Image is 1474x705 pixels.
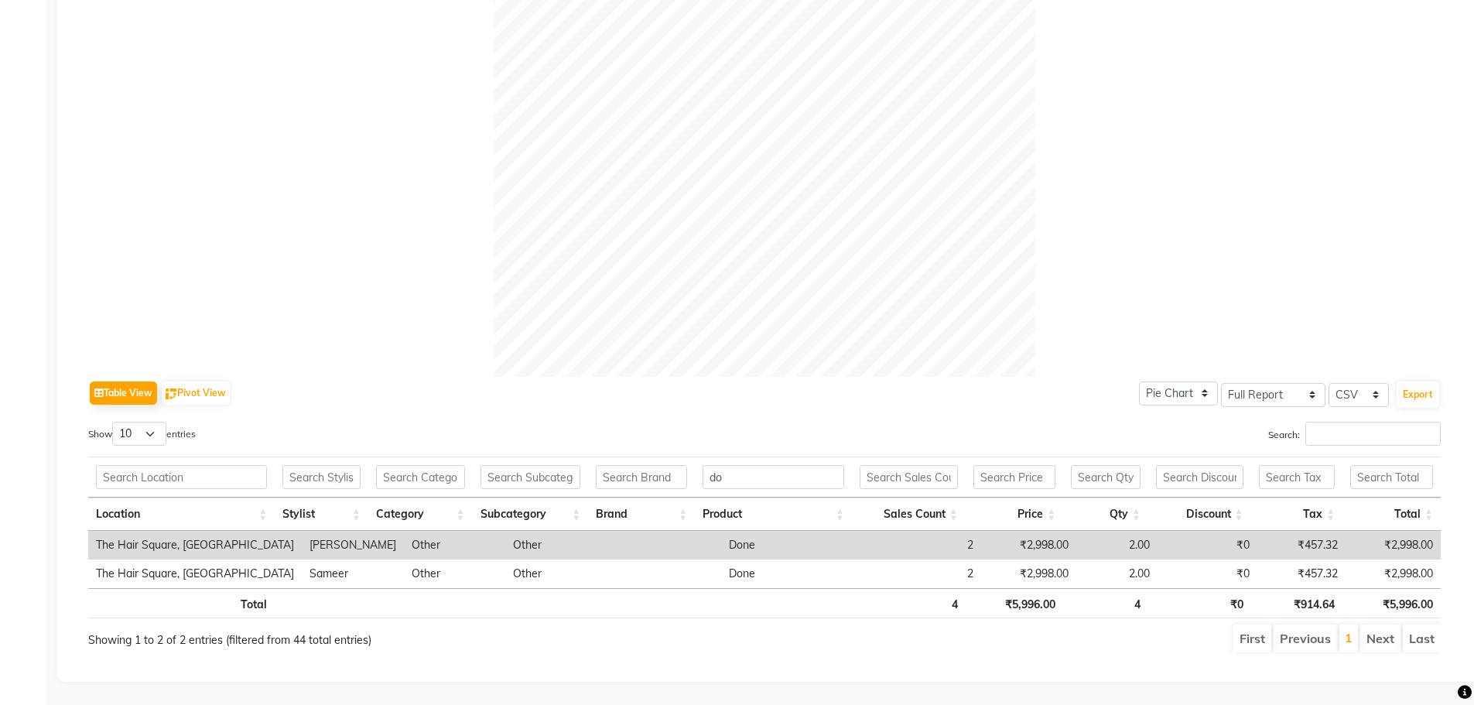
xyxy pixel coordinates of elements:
[1350,465,1433,489] input: Search Total
[302,560,404,588] td: Sameer
[473,498,589,531] th: Subcategory: activate to sort column ascending
[1268,422,1441,446] label: Search:
[90,382,157,405] button: Table View
[162,382,230,405] button: Pivot View
[721,531,870,560] td: Done
[302,531,404,560] td: [PERSON_NAME]
[852,588,966,618] th: 4
[721,560,870,588] td: Done
[1257,560,1346,588] td: ₹457.32
[1156,465,1243,489] input: Search Discount
[966,498,1064,531] th: Price: activate to sort column ascending
[973,465,1056,489] input: Search Price
[1345,630,1353,645] a: 1
[96,465,267,489] input: Search Location
[695,498,852,531] th: Product: activate to sort column ascending
[88,498,275,531] th: Location: activate to sort column ascending
[1148,498,1251,531] th: Discount: activate to sort column ascending
[860,465,958,489] input: Search Sales Count
[88,422,196,446] label: Show entries
[1397,382,1439,408] button: Export
[703,465,844,489] input: Search Product
[870,531,981,560] td: 2
[275,498,368,531] th: Stylist: activate to sort column ascending
[88,623,638,649] div: Showing 1 to 2 of 2 entries (filtered from 44 total entries)
[966,588,1064,618] th: ₹5,996.00
[981,560,1076,588] td: ₹2,998.00
[1251,588,1343,618] th: ₹914.64
[1257,531,1346,560] td: ₹457.32
[282,465,361,489] input: Search Stylist
[112,422,166,446] select: Showentries
[1342,498,1441,531] th: Total: activate to sort column ascending
[1076,560,1158,588] td: 2.00
[404,560,505,588] td: Other
[1063,588,1148,618] th: 4
[1346,560,1441,588] td: ₹2,998.00
[166,388,177,400] img: pivot.png
[1076,531,1158,560] td: 2.00
[88,560,302,588] td: The Hair Square, [GEOGRAPHIC_DATA]
[505,531,619,560] td: Other
[981,531,1076,560] td: ₹2,998.00
[481,465,581,489] input: Search Subcategory
[1158,531,1257,560] td: ₹0
[1346,531,1441,560] td: ₹2,998.00
[870,560,981,588] td: 2
[505,560,619,588] td: Other
[404,531,505,560] td: Other
[1071,465,1141,489] input: Search Qty
[88,531,302,560] td: The Hair Square, [GEOGRAPHIC_DATA]
[1259,465,1335,489] input: Search Tax
[1148,588,1251,618] th: ₹0
[1158,560,1257,588] td: ₹0
[376,465,465,489] input: Search Category
[1063,498,1148,531] th: Qty: activate to sort column ascending
[852,498,966,531] th: Sales Count: activate to sort column ascending
[1342,588,1441,618] th: ₹5,996.00
[596,465,687,489] input: Search Brand
[1305,422,1441,446] input: Search:
[588,498,695,531] th: Brand: activate to sort column ascending
[88,588,275,618] th: Total
[368,498,473,531] th: Category: activate to sort column ascending
[1251,498,1343,531] th: Tax: activate to sort column ascending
